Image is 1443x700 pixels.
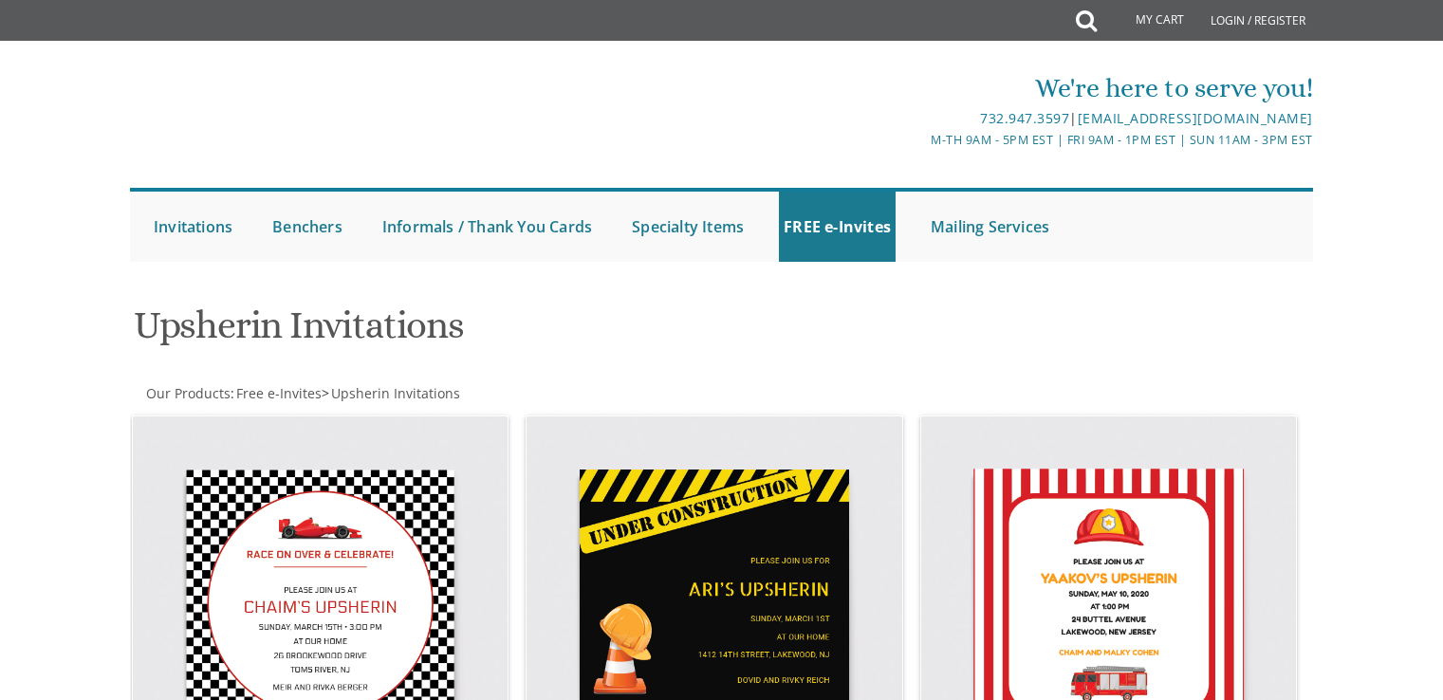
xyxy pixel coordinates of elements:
[130,384,722,403] div: :
[526,69,1313,107] div: We're here to serve you!
[236,384,322,402] span: Free e-Invites
[926,192,1054,262] a: Mailing Services
[134,304,908,360] h1: Upsherin Invitations
[149,192,237,262] a: Invitations
[234,384,322,402] a: Free e-Invites
[378,192,597,262] a: Informals / Thank You Cards
[526,130,1313,150] div: M-Th 9am - 5pm EST | Fri 9am - 1pm EST | Sun 11am - 3pm EST
[1078,109,1313,127] a: [EMAIL_ADDRESS][DOMAIN_NAME]
[980,109,1069,127] a: 732.947.3597
[329,384,460,402] a: Upsherin Invitations
[144,384,231,402] a: Our Products
[779,192,896,262] a: FREE e-Invites
[268,192,347,262] a: Benchers
[526,107,1313,130] div: |
[322,384,460,402] span: >
[627,192,749,262] a: Specialty Items
[331,384,460,402] span: Upsherin Invitations
[1095,2,1197,40] a: My Cart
